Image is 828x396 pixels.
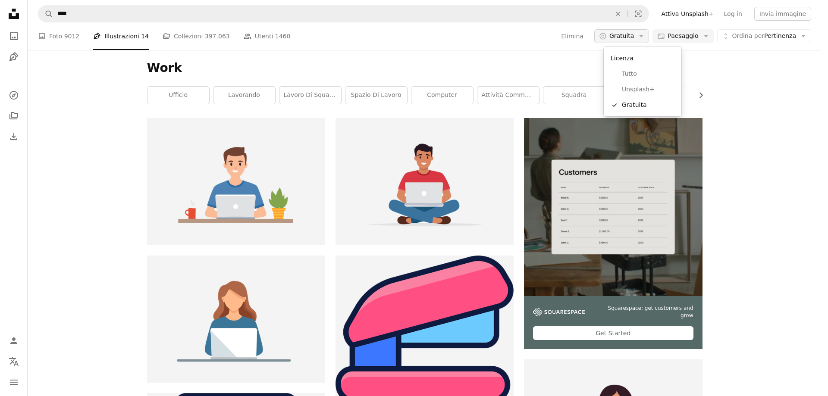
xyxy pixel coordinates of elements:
[622,70,674,78] span: Tutto
[652,29,713,43] button: Paesaggio
[594,29,649,43] button: Gratuita
[609,32,634,41] span: Gratuita
[607,50,678,66] div: Licenza
[604,47,681,116] div: Gratuita
[622,101,674,109] span: Gratuita
[622,85,674,94] span: Unsplash+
